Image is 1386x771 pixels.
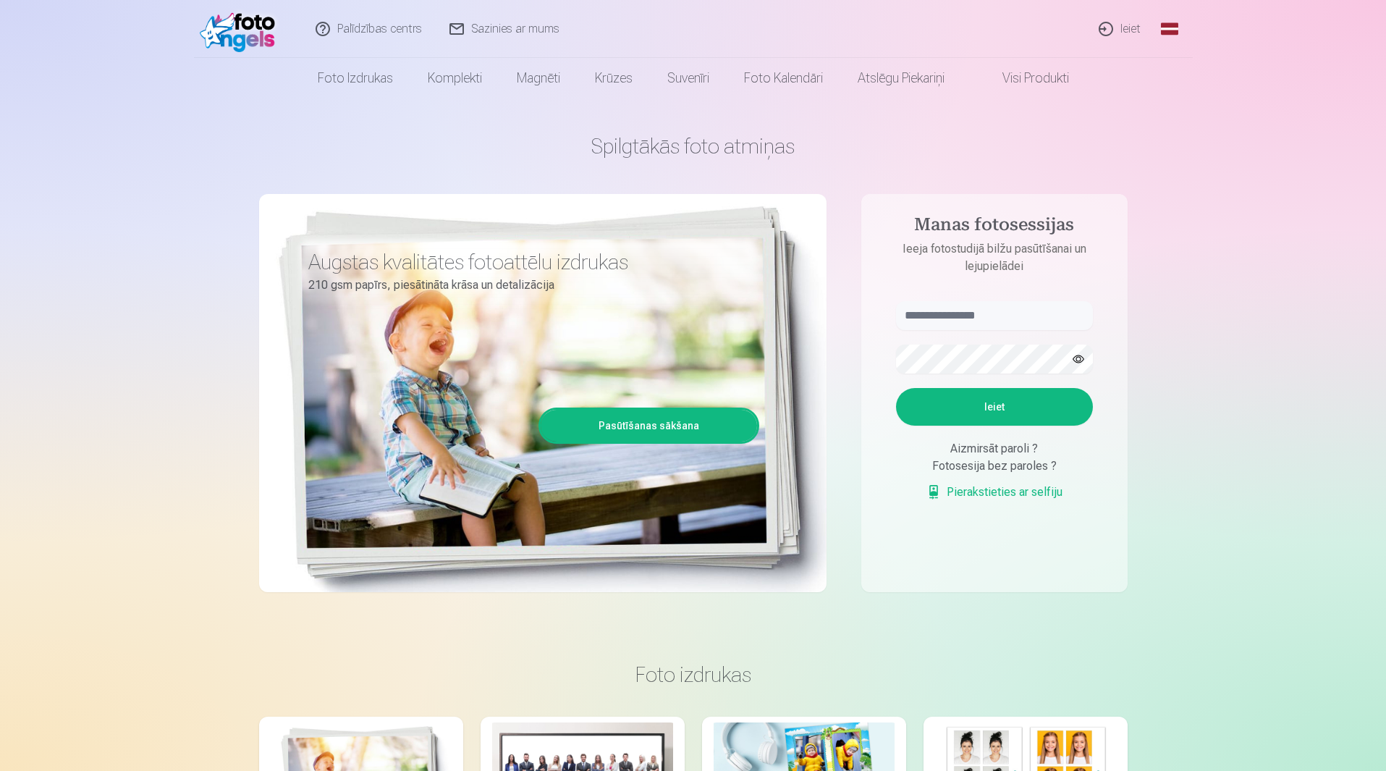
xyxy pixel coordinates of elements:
button: Ieiet [896,388,1093,426]
h4: Manas fotosessijas [882,214,1107,240]
h3: Foto izdrukas [271,662,1116,688]
a: Atslēgu piekariņi [840,58,962,98]
div: Aizmirsāt paroli ? [896,440,1093,458]
a: Visi produkti [962,58,1086,98]
p: 210 gsm papīrs, piesātināta krāsa un detalizācija [308,275,748,295]
a: Pierakstieties ar selfiju [926,484,1062,501]
a: Foto kalendāri [727,58,840,98]
a: Krūzes [578,58,650,98]
a: Komplekti [410,58,499,98]
a: Magnēti [499,58,578,98]
a: Foto izdrukas [300,58,410,98]
p: Ieeja fotostudijā bilžu pasūtīšanai un lejupielādei [882,240,1107,275]
a: Pasūtīšanas sākšana [541,410,757,442]
a: Suvenīri [650,58,727,98]
h3: Augstas kvalitātes fotoattēlu izdrukas [308,249,748,275]
img: /fa1 [200,6,283,52]
h1: Spilgtākās foto atmiņas [259,133,1128,159]
div: Fotosesija bez paroles ? [896,458,1093,475]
